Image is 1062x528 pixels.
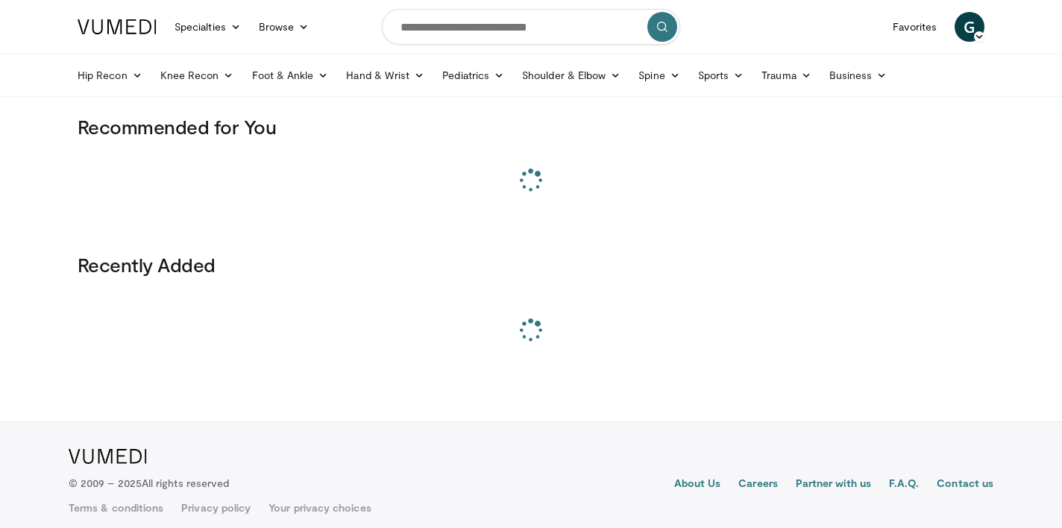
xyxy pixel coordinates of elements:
a: Knee Recon [151,60,243,90]
a: Careers [738,476,778,494]
a: Spine [629,60,688,90]
a: Trauma [752,60,820,90]
h3: Recommended for You [78,115,984,139]
img: VuMedi Logo [78,19,157,34]
a: F.A.Q. [889,476,919,494]
a: Sports [689,60,753,90]
a: Privacy policy [181,500,251,515]
a: Shoulder & Elbow [513,60,629,90]
a: Your privacy choices [268,500,371,515]
h3: Recently Added [78,253,984,277]
a: About Us [674,476,721,494]
a: G [955,12,984,42]
a: Contact us [937,476,993,494]
a: Hip Recon [69,60,151,90]
span: All rights reserved [142,477,229,489]
input: Search topics, interventions [382,9,680,45]
a: Terms & conditions [69,500,163,515]
a: Favorites [884,12,946,42]
a: Browse [250,12,318,42]
a: Partner with us [796,476,871,494]
a: Hand & Wrist [337,60,433,90]
a: Specialties [166,12,250,42]
a: Pediatrics [433,60,513,90]
a: Business [820,60,896,90]
img: VuMedi Logo [69,449,147,464]
p: © 2009 – 2025 [69,476,229,491]
a: Foot & Ankle [243,60,338,90]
